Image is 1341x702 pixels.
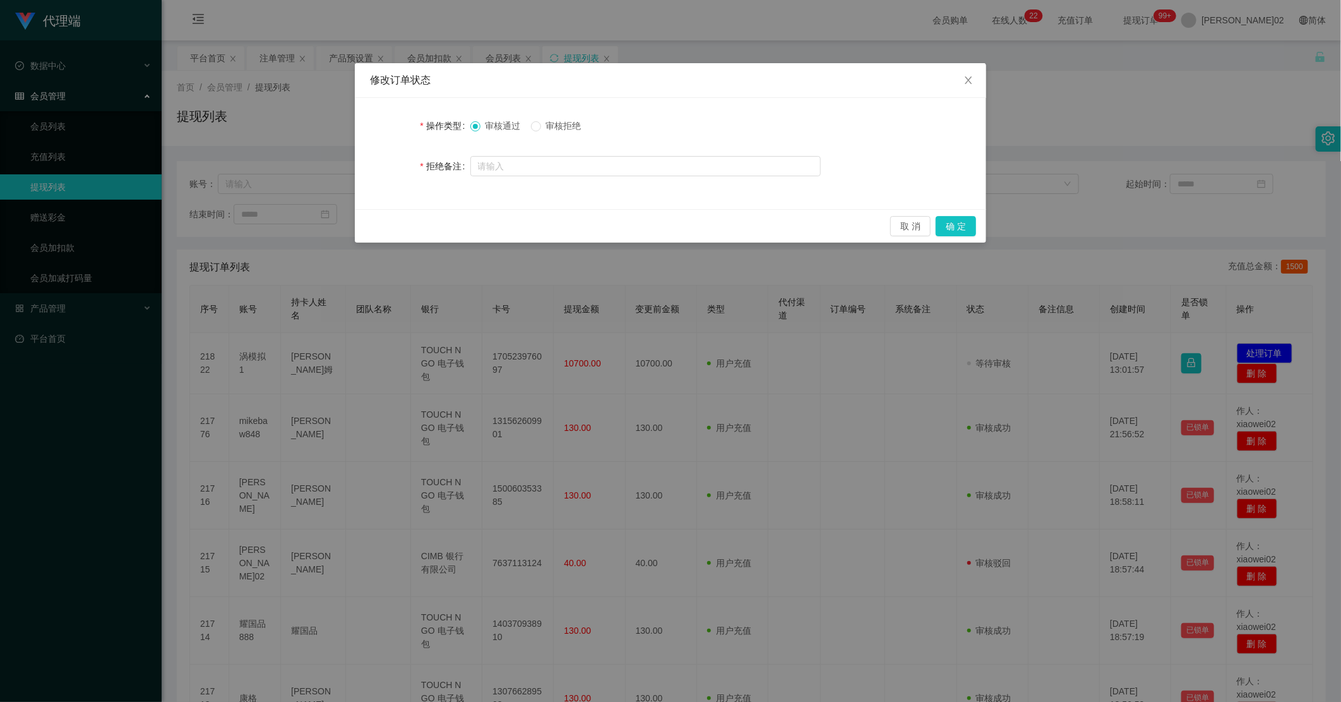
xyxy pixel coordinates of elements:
i: 图标： 关闭 [963,75,974,85]
button: 取 消 [890,216,931,236]
button: 确 定 [936,216,976,236]
label: 操作类型： [420,121,470,131]
label: 拒绝备注： [420,161,470,171]
button: 关闭 [951,63,986,99]
div: 修改订单状态 [370,73,971,87]
span: 审核通过 [480,121,526,131]
input: 请输入 [470,156,821,176]
span: 审核拒绝 [541,121,587,131]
